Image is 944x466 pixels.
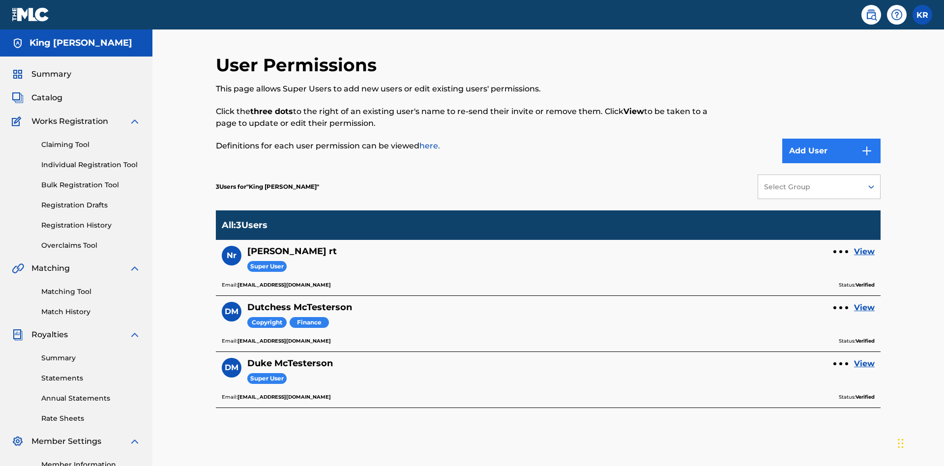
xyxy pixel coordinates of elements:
span: Summary [31,68,71,80]
img: expand [129,329,141,341]
img: Royalties [12,329,24,341]
b: Verified [855,394,875,400]
span: Copyright [247,317,287,328]
div: Select Group [764,182,855,192]
b: [EMAIL_ADDRESS][DOMAIN_NAME] [237,394,331,400]
a: CatalogCatalog [12,92,62,104]
iframe: Chat Widget [895,419,944,466]
a: View [854,246,875,258]
a: here. [419,141,440,150]
a: Registration Drafts [41,200,141,210]
a: Bulk Registration Tool [41,180,141,190]
span: DM [225,306,238,318]
img: expand [129,262,141,274]
h5: Duke McTesterson [247,358,333,369]
span: Super User [247,373,287,384]
p: Status: [839,281,875,290]
b: [EMAIL_ADDRESS][DOMAIN_NAME] [237,338,331,344]
div: User Menu [913,5,932,25]
span: DM [225,362,238,374]
p: Email: [222,281,331,290]
span: King McTesterson [246,183,319,190]
img: Accounts [12,37,24,49]
a: Claiming Tool [41,140,141,150]
a: Match History [41,307,141,317]
h5: Dutchess McTesterson [247,302,352,313]
img: Summary [12,68,24,80]
img: MLC Logo [12,7,50,22]
p: All : 3 Users [222,220,267,231]
p: Status: [839,393,875,402]
img: Catalog [12,92,24,104]
a: Overclaims Tool [41,240,141,251]
a: Rate Sheets [41,413,141,424]
span: Member Settings [31,436,101,447]
strong: View [623,107,644,116]
p: Definitions for each user permission can be viewed [216,140,728,152]
strong: three dots [250,107,293,116]
img: expand [129,436,141,447]
div: Help [887,5,907,25]
span: Nr [227,250,236,262]
img: search [865,9,877,21]
img: 9d2ae6d4665cec9f34b9.svg [861,145,873,157]
a: View [854,358,875,370]
span: Royalties [31,329,68,341]
span: Works Registration [31,116,108,127]
div: Drag [898,429,904,458]
p: This page allows Super Users to add new users or edit existing users' permissions. [216,83,728,95]
p: Email: [222,337,331,346]
a: Registration History [41,220,141,231]
h5: Nicole rt [247,246,337,257]
span: Matching [31,262,70,274]
img: Works Registration [12,116,25,127]
b: Verified [855,282,875,288]
span: Super User [247,261,287,272]
span: Finance [290,317,329,328]
b: Verified [855,338,875,344]
p: Click the to the right of an existing user's name to re-send their invite or remove them. Click t... [216,106,728,129]
p: Status: [839,337,875,346]
h5: King McTesterson [29,37,132,49]
span: 3 Users for [216,183,246,190]
span: Catalog [31,92,62,104]
a: SummarySummary [12,68,71,80]
img: Matching [12,262,24,274]
p: Email: [222,393,331,402]
a: View [854,302,875,314]
a: Matching Tool [41,287,141,297]
img: expand [129,116,141,127]
button: Add User [782,139,881,163]
a: Individual Registration Tool [41,160,141,170]
img: help [891,9,903,21]
a: Summary [41,353,141,363]
a: Annual Statements [41,393,141,404]
a: Public Search [861,5,881,25]
img: Member Settings [12,436,24,447]
a: Statements [41,373,141,383]
h2: User Permissions [216,54,382,76]
b: [EMAIL_ADDRESS][DOMAIN_NAME] [237,282,331,288]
